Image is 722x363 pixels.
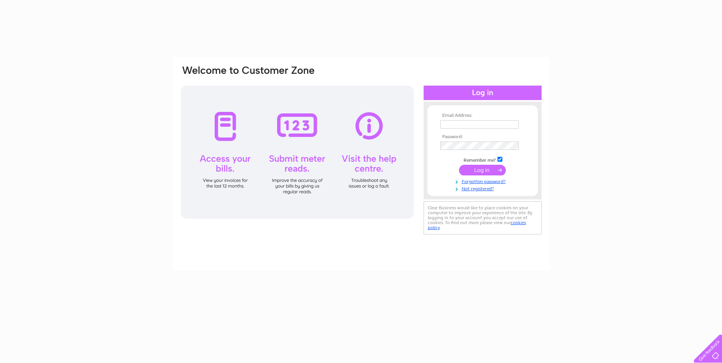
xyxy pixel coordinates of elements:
[424,201,542,234] div: Clear Business would like to place cookies on your computer to improve your experience of the sit...
[438,134,527,140] th: Password:
[428,220,526,230] a: cookies policy
[459,165,506,175] input: Submit
[440,185,527,192] a: Not registered?
[438,156,527,163] td: Remember me?
[438,113,527,118] th: Email Address:
[440,177,527,185] a: Forgotten password?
